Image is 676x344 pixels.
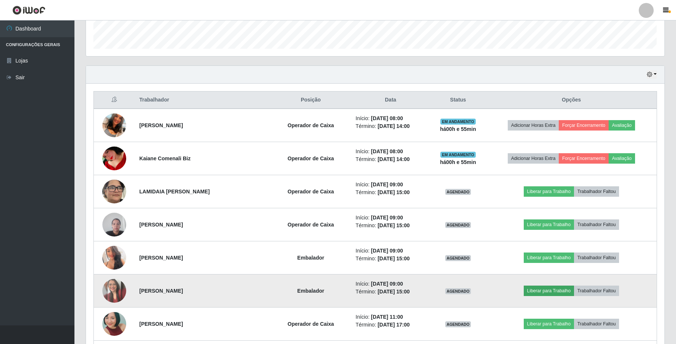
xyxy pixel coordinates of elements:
[371,215,403,221] time: [DATE] 09:00
[139,122,183,128] strong: [PERSON_NAME]
[524,253,574,263] button: Liberar para Trabalho
[355,280,425,288] li: Início:
[574,186,619,197] button: Trabalhador Faltou
[355,189,425,196] li: Término:
[351,91,430,109] th: Data
[609,120,635,131] button: Avaliação
[139,288,183,294] strong: [PERSON_NAME]
[297,255,324,261] strong: Embalador
[445,321,471,327] span: AGENDADO
[135,91,270,109] th: Trabalhador
[371,248,403,254] time: [DATE] 09:00
[102,279,126,303] img: 1757773065573.jpeg
[355,255,425,263] li: Término:
[445,288,471,294] span: AGENDADO
[440,159,476,165] strong: há 00 h e 55 min
[355,155,425,163] li: Término:
[377,123,409,129] time: [DATE] 14:00
[139,255,183,261] strong: [PERSON_NAME]
[371,148,403,154] time: [DATE] 08:00
[440,126,476,132] strong: há 00 h e 55 min
[355,122,425,130] li: Término:
[486,91,657,109] th: Opções
[377,189,409,195] time: [DATE] 15:00
[559,120,609,131] button: Forçar Encerramento
[574,219,619,230] button: Trabalhador Faltou
[524,186,574,197] button: Liberar para Trabalho
[288,222,334,228] strong: Operador de Caixa
[508,153,559,164] button: Adicionar Horas Extra
[377,289,409,295] time: [DATE] 15:00
[355,247,425,255] li: Início:
[139,155,191,161] strong: Kaiane Comenali Biz
[139,189,210,194] strong: LAMIDAIA [PERSON_NAME]
[102,241,126,274] img: 1754586339245.jpeg
[355,321,425,329] li: Término:
[355,313,425,321] li: Início:
[377,322,409,328] time: [DATE] 17:00
[139,321,183,327] strong: [PERSON_NAME]
[574,286,619,296] button: Trabalhador Faltou
[288,122,334,128] strong: Operador de Caixa
[288,189,334,194] strong: Operador de Caixa
[524,286,574,296] button: Liberar para Trabalho
[102,139,126,178] img: 1748055725506.jpeg
[12,6,45,15] img: CoreUI Logo
[371,115,403,121] time: [DATE] 08:00
[440,119,476,125] span: EM ANDAMENTO
[355,222,425,229] li: Término:
[430,91,486,109] th: Status
[377,156,409,162] time: [DATE] 14:00
[377,255,409,261] time: [DATE] 15:00
[440,152,476,158] span: EM ANDAMENTO
[139,222,183,228] strong: [PERSON_NAME]
[355,288,425,296] li: Término:
[102,209,126,240] img: 1731148670684.jpeg
[371,181,403,187] time: [DATE] 09:00
[288,155,334,161] strong: Operador de Caixa
[445,222,471,228] span: AGENDADO
[355,181,425,189] li: Início:
[355,214,425,222] li: Início:
[355,115,425,122] li: Início:
[524,219,574,230] button: Liberar para Trabalho
[102,104,126,147] img: 1704989686512.jpeg
[609,153,635,164] button: Avaliação
[270,91,351,109] th: Posição
[371,281,403,287] time: [DATE] 09:00
[297,288,324,294] strong: Embalador
[288,321,334,327] strong: Operador de Caixa
[371,314,403,320] time: [DATE] 11:00
[524,319,574,329] button: Liberar para Trabalho
[574,253,619,263] button: Trabalhador Faltou
[445,189,471,195] span: AGENDADO
[508,120,559,131] button: Adicionar Horas Extra
[559,153,609,164] button: Forçar Encerramento
[445,255,471,261] span: AGENDADO
[377,222,409,228] time: [DATE] 15:00
[102,176,126,207] img: 1756231010966.jpeg
[574,319,619,329] button: Trabalhador Faltou
[355,148,425,155] li: Início:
